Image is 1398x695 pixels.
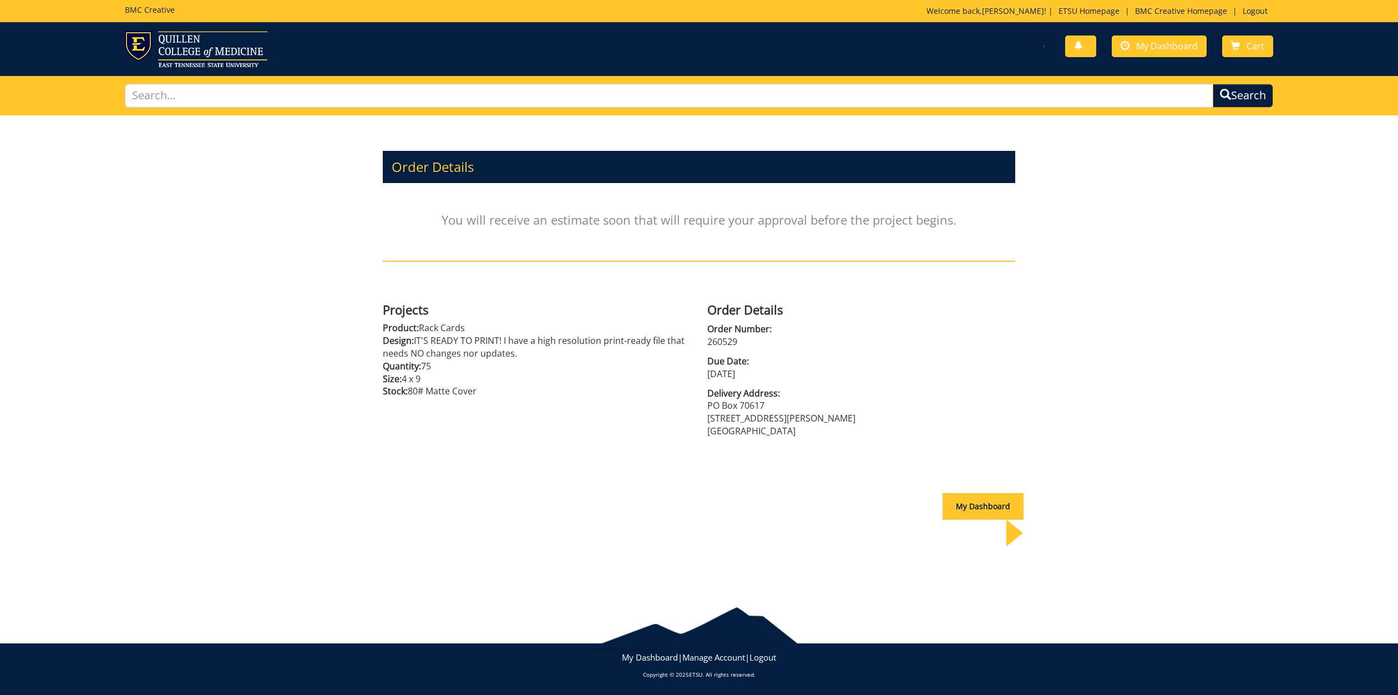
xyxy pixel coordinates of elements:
[383,373,402,385] span: Size:
[383,151,1015,183] h3: Order Details
[383,385,408,397] span: Stock:
[1053,6,1125,16] a: ETSU Homepage
[383,322,419,334] span: Product:
[383,385,691,398] p: 80# Matte Cover
[926,6,1273,17] p: Welcome back, ! | | |
[707,303,1015,316] h4: Order Details
[125,84,1213,108] input: Search...
[707,412,1015,425] p: [STREET_ADDRESS][PERSON_NAME]
[1237,6,1273,16] a: Logout
[682,652,745,663] a: Manage Account
[707,336,1015,348] p: 260529
[943,501,1024,511] a: My Dashboard
[383,322,691,334] p: Rack Cards
[1213,84,1273,108] button: Search
[707,368,1015,381] p: [DATE]
[125,6,175,14] h5: BMC Creative
[383,334,414,347] span: Design:
[707,425,1015,438] p: [GEOGRAPHIC_DATA]
[1247,40,1264,52] span: Cart
[1112,35,1207,57] a: My Dashboard
[383,334,691,360] p: IT'S READY TO PRINT! I have a high resolution print-ready file that needs NO changes nor updates.
[689,671,702,678] a: ETSU
[383,360,691,373] p: 75
[383,189,1015,251] p: You will receive an estimate soon that will require your approval before the project begins.
[707,399,1015,412] p: PO Box 70617
[982,6,1044,16] a: [PERSON_NAME]
[749,652,776,663] a: Logout
[622,652,678,663] a: My Dashboard
[1136,40,1198,52] span: My Dashboard
[1222,35,1273,57] a: Cart
[707,323,1015,336] span: Order Number:
[125,31,267,67] img: ETSU logo
[707,355,1015,368] span: Due Date:
[383,360,421,372] span: Quantity:
[383,373,691,385] p: 4 x 9
[383,303,691,316] h4: Projects
[707,387,1015,400] span: Delivery Address:
[1129,6,1233,16] a: BMC Creative Homepage
[943,493,1024,520] div: My Dashboard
